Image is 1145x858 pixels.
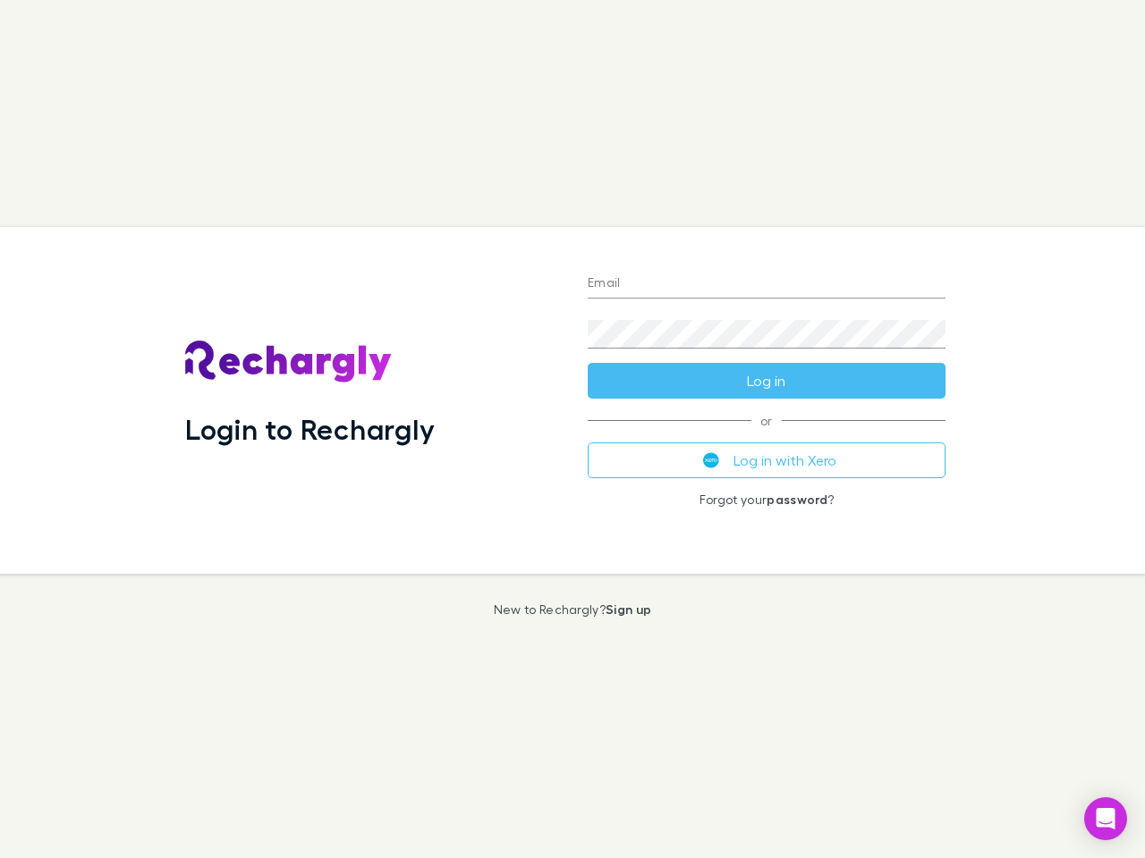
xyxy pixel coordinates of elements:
a: password [767,492,827,507]
img: Xero's logo [703,452,719,468]
div: Open Intercom Messenger [1084,797,1127,840]
a: Sign up [606,601,651,617]
img: Rechargly's Logo [185,341,393,383]
p: Forgot your ? [588,492,946,507]
p: New to Rechargly? [494,602,652,617]
button: Log in with Xero [588,442,946,478]
span: or [588,420,946,421]
h1: Login to Rechargly [185,412,435,446]
button: Log in [588,363,946,399]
